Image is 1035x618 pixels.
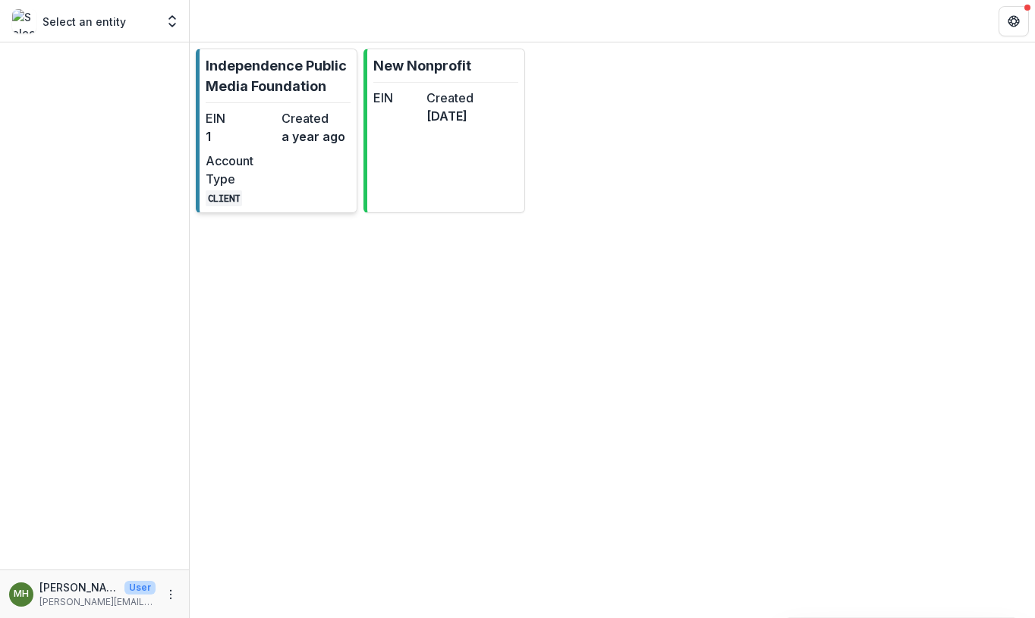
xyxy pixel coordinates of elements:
[206,127,275,146] dd: 1
[426,107,473,125] dd: [DATE]
[999,6,1029,36] button: Get Help
[363,49,525,213] a: New NonprofitEINCreated[DATE]
[196,49,357,213] a: Independence Public Media FoundationEIN1Createda year agoAccount TypeCLIENT
[124,581,156,594] p: User
[426,89,473,107] dt: Created
[39,579,118,595] p: [PERSON_NAME]
[206,152,275,188] dt: Account Type
[162,6,183,36] button: Open entity switcher
[373,55,471,76] p: New Nonprofit
[206,55,351,96] p: Independence Public Media Foundation
[39,595,156,609] p: [PERSON_NAME][EMAIL_ADDRESS][DOMAIN_NAME]
[162,585,180,604] button: More
[206,109,275,127] dt: EIN
[373,89,420,107] dt: EIN
[14,589,29,599] div: Melissa Hamilton
[206,190,242,206] code: CLIENT
[42,14,126,30] p: Select an entity
[12,9,36,33] img: Select an entity
[282,127,351,146] dd: a year ago
[282,109,351,127] dt: Created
